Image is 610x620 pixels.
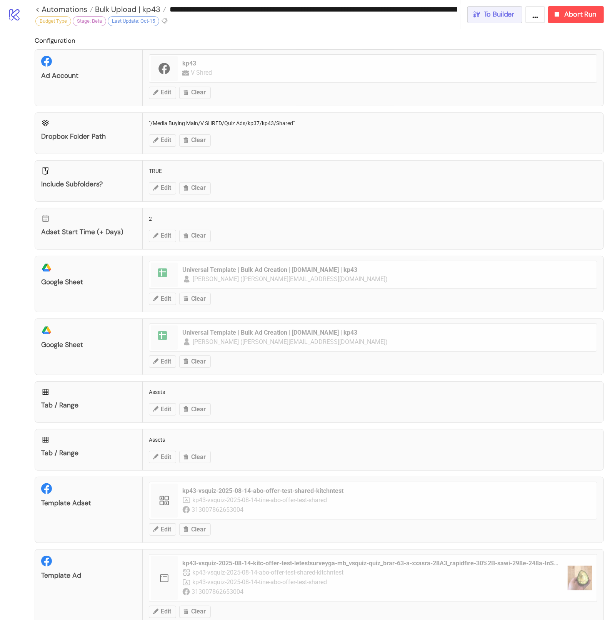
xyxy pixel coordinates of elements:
[108,16,159,26] div: Last Update: Oct-15
[35,5,93,13] a: < Automations
[564,10,596,19] span: Abort Run
[93,5,166,13] a: Bulk Upload | kp43
[35,35,604,45] h2: Configuration
[525,6,545,23] button: ...
[467,6,523,23] button: To Builder
[484,10,515,19] span: To Builder
[73,16,106,26] div: Stage: Beta
[93,4,160,14] span: Bulk Upload | kp43
[35,16,71,26] div: Budget Type
[548,6,604,23] button: Abort Run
